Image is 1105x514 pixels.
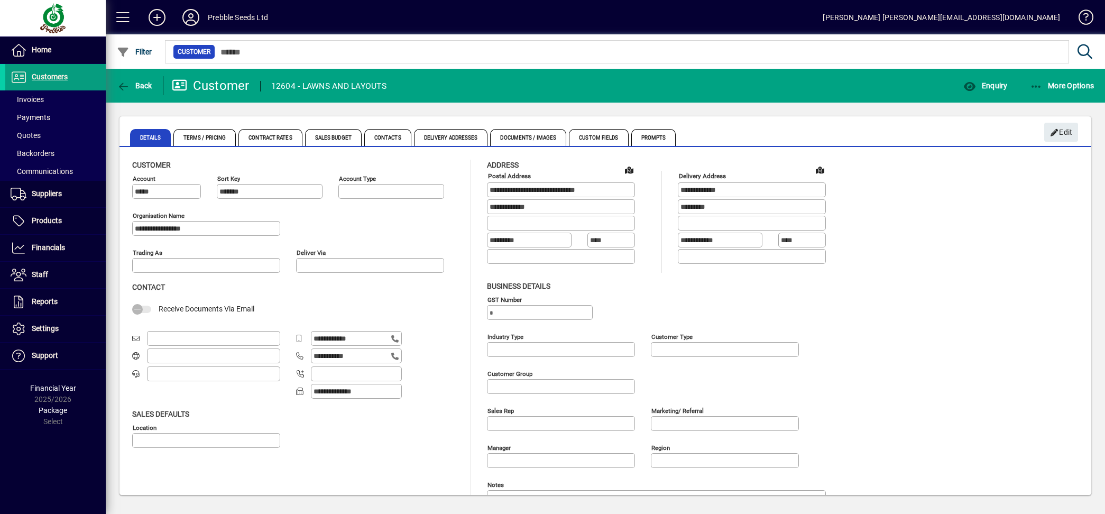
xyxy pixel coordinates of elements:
[569,129,628,146] span: Custom Fields
[173,129,236,146] span: Terms / Pricing
[5,289,106,315] a: Reports
[1030,81,1094,90] span: More Options
[133,175,155,182] mat-label: Account
[1027,76,1097,95] button: More Options
[132,283,165,291] span: Contact
[963,81,1007,90] span: Enquiry
[5,235,106,261] a: Financials
[11,149,54,158] span: Backorders
[812,161,828,178] a: View on map
[11,95,44,104] span: Invoices
[364,129,411,146] span: Contacts
[414,129,488,146] span: Delivery Addresses
[30,384,76,392] span: Financial Year
[174,8,208,27] button: Profile
[132,410,189,418] span: Sales defaults
[305,129,362,146] span: Sales Budget
[490,129,566,146] span: Documents / Images
[487,444,511,451] mat-label: Manager
[339,175,376,182] mat-label: Account Type
[651,407,704,414] mat-label: Marketing/ Referral
[271,78,386,95] div: 12604 - LAWNS AND LAYOUTS
[106,76,164,95] app-page-header-button: Back
[130,129,171,146] span: Details
[32,216,62,225] span: Products
[1071,2,1092,36] a: Knowledge Base
[238,129,302,146] span: Contract Rates
[487,333,523,340] mat-label: Industry type
[32,72,68,81] span: Customers
[11,167,73,176] span: Communications
[114,42,155,61] button: Filter
[132,161,171,169] span: Customer
[5,181,106,207] a: Suppliers
[133,249,162,256] mat-label: Trading as
[172,77,250,94] div: Customer
[5,162,106,180] a: Communications
[5,316,106,342] a: Settings
[32,270,48,279] span: Staff
[32,297,58,306] span: Reports
[178,47,210,57] span: Customer
[961,76,1010,95] button: Enquiry
[5,108,106,126] a: Payments
[32,351,58,360] span: Support
[487,161,519,169] span: Address
[651,444,670,451] mat-label: Region
[217,175,240,182] mat-label: Sort key
[5,343,106,369] a: Support
[32,45,51,54] span: Home
[114,76,155,95] button: Back
[32,189,62,198] span: Suppliers
[621,161,638,178] a: View on map
[631,129,676,146] span: Prompts
[487,282,550,290] span: Business details
[11,113,50,122] span: Payments
[133,212,185,219] mat-label: Organisation name
[133,424,156,431] mat-label: Location
[651,333,693,340] mat-label: Customer type
[140,8,174,27] button: Add
[159,305,254,313] span: Receive Documents Via Email
[1044,123,1078,142] button: Edit
[117,48,152,56] span: Filter
[487,296,522,303] mat-label: GST Number
[297,249,326,256] mat-label: Deliver via
[1050,124,1073,141] span: Edit
[487,407,514,414] mat-label: Sales rep
[823,9,1060,26] div: [PERSON_NAME] [PERSON_NAME][EMAIL_ADDRESS][DOMAIN_NAME]
[5,208,106,234] a: Products
[5,126,106,144] a: Quotes
[32,243,65,252] span: Financials
[487,481,504,488] mat-label: Notes
[208,9,268,26] div: Prebble Seeds Ltd
[32,324,59,333] span: Settings
[5,262,106,288] a: Staff
[11,131,41,140] span: Quotes
[5,144,106,162] a: Backorders
[117,81,152,90] span: Back
[5,37,106,63] a: Home
[487,370,532,377] mat-label: Customer group
[5,90,106,108] a: Invoices
[39,406,67,415] span: Package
